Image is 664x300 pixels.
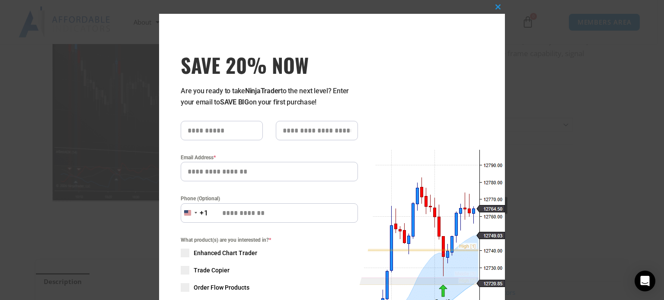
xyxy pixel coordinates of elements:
[194,249,257,257] span: Enhanced Chart Trader
[181,249,358,257] label: Enhanced Chart Trader
[181,283,358,292] label: Order Flow Products
[181,203,208,223] button: Selected country
[245,87,281,95] strong: NinjaTrader
[200,208,208,219] div: +1
[635,271,655,291] div: Open Intercom Messenger
[181,85,358,108] p: Are you ready to take to the next level? Enter your email to on your first purchase!
[181,266,358,275] label: Trade Copier
[220,98,249,106] strong: SAVE BIG
[181,53,358,77] h3: SAVE 20% NOW
[194,283,249,292] span: Order Flow Products
[181,194,358,203] label: Phone (Optional)
[194,266,230,275] span: Trade Copier
[181,153,358,162] label: Email Address
[181,236,358,244] span: What product(s) are you interested in?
